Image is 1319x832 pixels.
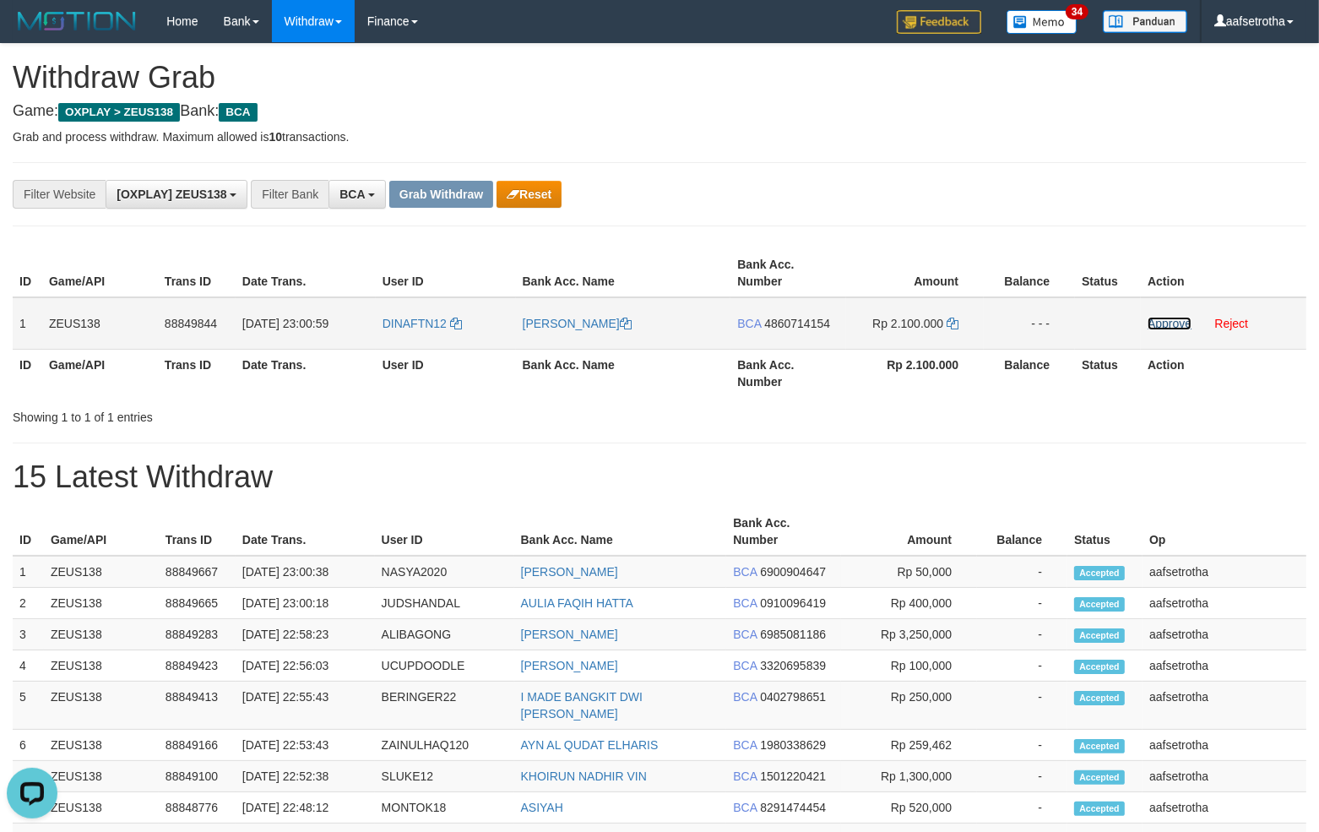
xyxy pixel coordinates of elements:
td: JUDSHANDAL [375,588,514,619]
th: Status [1067,508,1143,556]
h1: Withdraw Grab [13,61,1306,95]
th: Game/API [42,249,158,297]
span: 88849844 [165,317,217,330]
td: - - - [984,297,1075,350]
span: OXPLAY > ZEUS138 [58,103,180,122]
td: aafsetrotha [1143,761,1306,792]
div: Showing 1 to 1 of 1 entries [13,402,537,426]
a: [PERSON_NAME] [521,565,618,579]
img: Feedback.jpg [897,10,981,34]
span: Accepted [1074,770,1125,785]
td: - [977,588,1067,619]
a: KHOIRUN NADHIR VIN [521,769,647,783]
strong: 10 [269,130,282,144]
span: BCA [733,659,757,672]
th: Balance [984,249,1075,297]
span: Copy 0402798651 to clipboard [760,690,826,704]
th: Balance [977,508,1067,556]
span: Accepted [1074,597,1125,612]
span: BCA [733,738,757,752]
a: AULIA FAQIH HATTA [521,596,633,610]
button: Open LiveChat chat widget [7,7,57,57]
td: ZEUS138 [44,761,159,792]
th: User ID [376,349,516,397]
td: ZEUS138 [44,792,159,824]
td: NASYA2020 [375,556,514,588]
th: Trans ID [158,349,236,397]
td: - [977,556,1067,588]
td: - [977,792,1067,824]
td: Rp 400,000 [841,588,977,619]
button: Grab Withdraw [389,181,493,208]
th: Bank Acc. Name [516,349,731,397]
span: Copy 4860714154 to clipboard [764,317,830,330]
span: Accepted [1074,739,1125,753]
td: Rp 520,000 [841,792,977,824]
td: 88849166 [159,730,236,761]
span: Copy 1980338629 to clipboard [760,738,826,752]
td: aafsetrotha [1143,588,1306,619]
span: 34 [1066,4,1088,19]
span: Accepted [1074,566,1125,580]
a: [PERSON_NAME] [521,659,618,672]
span: Accepted [1074,691,1125,705]
td: Rp 259,462 [841,730,977,761]
td: ZEUS138 [42,297,158,350]
th: Amount [841,508,977,556]
span: Copy 8291474454 to clipboard [760,801,826,814]
a: AYN AL QUDAT ELHARIS [521,738,659,752]
th: Op [1143,508,1306,556]
th: Action [1141,249,1306,297]
th: Bank Acc. Number [730,249,846,297]
td: Rp 1,300,000 [841,761,977,792]
p: Grab and process withdraw. Maximum allowed is transactions. [13,128,1306,145]
th: Bank Acc. Number [726,508,841,556]
td: Rp 250,000 [841,682,977,730]
div: Filter Website [13,180,106,209]
td: 88849423 [159,650,236,682]
span: Accepted [1074,628,1125,643]
td: 6 [13,730,44,761]
h1: 15 Latest Withdraw [13,460,1306,494]
img: MOTION_logo.png [13,8,141,34]
td: 88849667 [159,556,236,588]
td: 88849413 [159,682,236,730]
td: 88848776 [159,792,236,824]
td: [DATE] 22:48:12 [236,792,375,824]
td: aafsetrotha [1143,792,1306,824]
img: Button%20Memo.svg [1007,10,1077,34]
th: Bank Acc. Name [514,508,727,556]
th: Date Trans. [236,508,375,556]
span: DINAFTN12 [383,317,447,330]
th: Game/API [44,508,159,556]
a: [PERSON_NAME] [521,628,618,641]
span: BCA [733,596,757,610]
td: Rp 100,000 [841,650,977,682]
td: [DATE] 22:53:43 [236,730,375,761]
th: User ID [375,508,514,556]
span: BCA [219,103,257,122]
th: Date Trans. [236,249,376,297]
a: Copy 2100000 to clipboard [947,317,958,330]
td: ZEUS138 [44,588,159,619]
th: Trans ID [159,508,236,556]
td: ZEUS138 [44,619,159,650]
button: Reset [497,181,562,208]
th: Amount [846,249,984,297]
a: Approve [1148,317,1191,330]
img: panduan.png [1103,10,1187,33]
span: Copy 6985081186 to clipboard [760,628,826,641]
span: Copy 3320695839 to clipboard [760,659,826,672]
td: [DATE] 22:56:03 [236,650,375,682]
span: BCA [733,690,757,704]
td: UCUPDOODLE [375,650,514,682]
td: 88849283 [159,619,236,650]
span: Copy 6900904647 to clipboard [760,565,826,579]
a: ASIYAH [521,801,563,814]
button: BCA [328,180,386,209]
td: BERINGER22 [375,682,514,730]
td: [DATE] 23:00:18 [236,588,375,619]
span: BCA [733,565,757,579]
button: [OXPLAY] ZEUS138 [106,180,247,209]
span: [DATE] 23:00:59 [242,317,328,330]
